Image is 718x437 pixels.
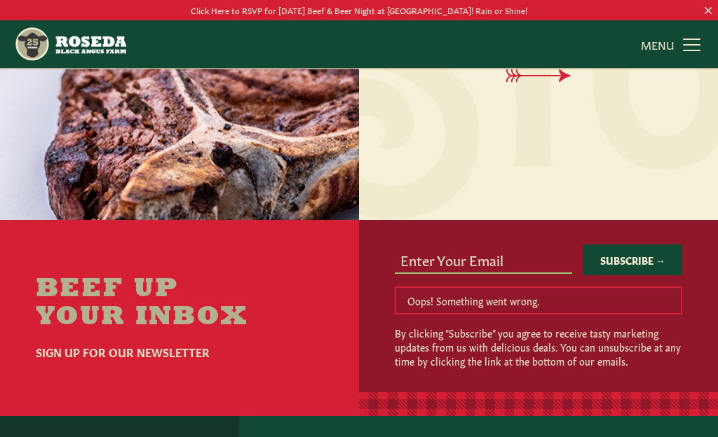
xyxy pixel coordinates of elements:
[641,36,675,53] span: MENU
[395,246,572,272] input: Enter Your Email
[36,276,323,332] h2: Beef Up Your Inbox
[14,26,126,62] img: https://roseda.com/wp-content/uploads/2021/05/roseda-25-header.png
[14,20,703,68] nav: Main Navigation
[36,343,323,360] h6: Sign Up For Our Newsletter
[395,326,682,368] p: By clicking "Subscribe" you agree to receive tasty marketing updates from us with delicious deals...
[395,286,682,314] p: Oops! Something went wrong.
[36,3,682,18] p: Click Here to RSVP for [DATE] Beef & Beer Night at [GEOGRAPHIC_DATA]! Rain or Shine!
[583,244,682,275] button: Subscribe →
